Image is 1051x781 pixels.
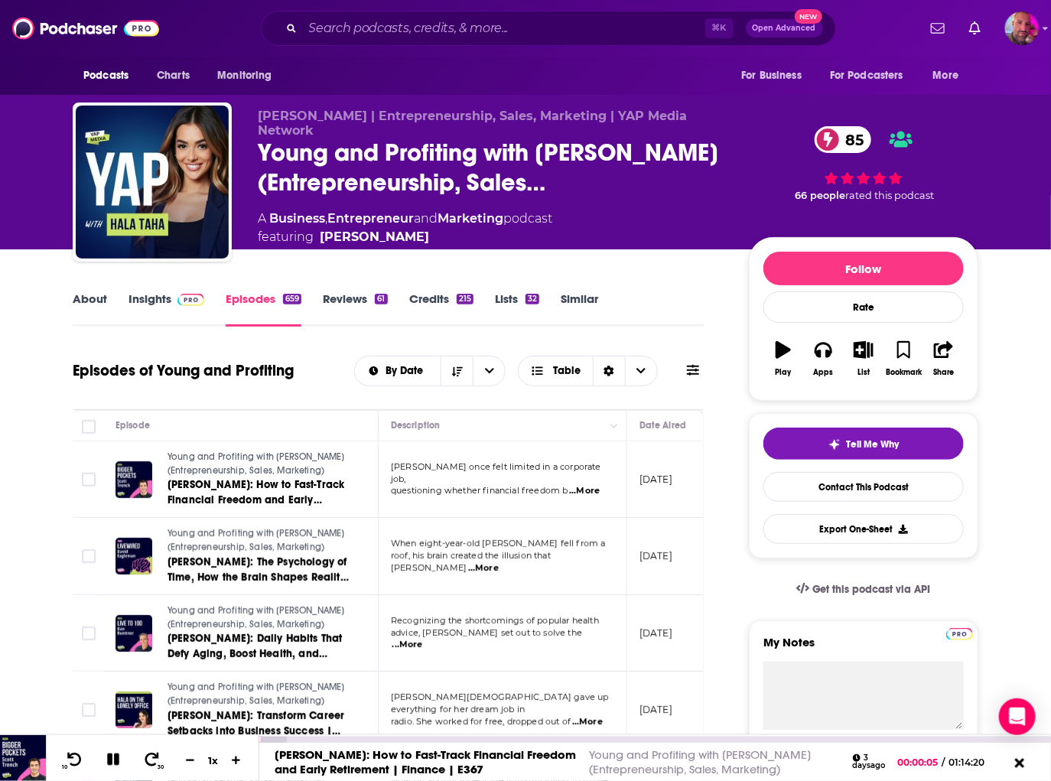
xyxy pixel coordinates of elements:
p: [DATE] [639,549,672,562]
button: Choose View [518,356,658,386]
div: 3 days ago [853,754,886,770]
a: Young and Profiting with [PERSON_NAME] (Entrepreneurship, Sales, Marketing) [168,527,351,554]
a: 85 [815,126,871,153]
span: questioning whether financial freedom b [391,485,568,496]
span: More [933,65,959,86]
span: [PERSON_NAME]: The Psychology of Time, How the Brain Shapes Reality & Human Nature | Human Behavi... [168,555,349,614]
span: Young and Profiting with [PERSON_NAME] (Entrepreneurship, Sales, Marketing) [168,528,345,552]
a: Young and Profiting with [PERSON_NAME] (Entrepreneurship, Sales, Marketing) [168,451,351,477]
div: Sort Direction [593,356,625,386]
p: [DATE] [639,473,672,486]
button: open menu [355,366,441,376]
span: [PERSON_NAME] once felt limited in a corporate job, [391,461,601,484]
span: For Business [741,65,802,86]
img: Podchaser Pro [946,628,973,640]
span: Toggle select row [82,626,96,640]
div: 61 [375,294,387,304]
a: Episodes659 [226,291,301,327]
div: List [857,368,870,377]
span: Monitoring [217,65,272,86]
div: Date Aired [639,416,686,434]
img: tell me why sparkle [828,438,841,451]
a: Entrepreneur [327,211,414,226]
span: Young and Profiting with [PERSON_NAME] (Entrepreneurship, Sales, Marketing) [168,682,345,706]
span: Recognizing the shortcomings of popular health [391,615,599,626]
a: Young and Profiting with [PERSON_NAME] (Entrepreneurship, Sales, Marketing) [589,747,811,776]
span: and [414,211,438,226]
button: Apps [803,331,843,386]
button: Open AdvancedNew [746,19,823,37]
button: Column Actions [605,417,623,435]
span: Young and Profiting with [PERSON_NAME] (Entrepreneurship, Sales, Marketing) [168,451,345,476]
span: Get this podcast via API [812,583,931,596]
a: [PERSON_NAME]: How to Fast-Track Financial Freedom and Early Retirement | Finance | E367 [168,477,351,508]
span: 30 [158,764,164,770]
span: ...More [569,485,600,497]
button: Bookmark [883,331,923,386]
button: open menu [730,61,821,90]
button: open menu [473,356,505,386]
button: open menu [207,61,291,90]
span: ⌘ K [705,18,734,38]
span: rated this podcast [846,190,935,201]
span: Toggle select row [82,473,96,486]
a: Young and Profiting with Hala Taha (Entrepreneurship, Sales, Marketing) [76,106,229,259]
span: , [325,211,327,226]
div: Description [391,416,440,434]
a: Show notifications dropdown [963,15,987,41]
button: List [844,331,883,386]
span: Open Advanced [753,24,816,32]
button: tell me why sparkleTell Me Why [763,428,964,460]
div: Open Intercom Messenger [999,698,1036,735]
div: A podcast [258,210,552,246]
p: [DATE] [639,626,672,639]
span: [PERSON_NAME] | Entrepreneurship, Sales, Marketing | YAP Media Network [258,109,687,138]
span: Tell Me Why [847,438,900,451]
button: Play [763,331,803,386]
a: Young and Profiting with [PERSON_NAME] (Entrepreneurship, Sales, Marketing) [168,604,351,631]
div: Bookmark [886,368,922,377]
span: radio. She worked for free, dropped out of [391,716,571,727]
button: Export One-Sheet [763,514,964,544]
a: Charts [147,61,199,90]
span: ...More [468,562,499,574]
div: Apps [814,368,834,377]
input: Search podcasts, credits, & more... [303,16,705,41]
a: [PERSON_NAME]: Transform Career Setbacks into Business Success | Entrepreneurship | 7 Years of YAP [168,708,351,739]
span: Toggle select row [82,549,96,563]
span: For Podcasters [830,65,903,86]
div: Share [933,368,954,377]
a: Hala Taha [320,228,429,246]
div: Search podcasts, credits, & more... [261,11,836,46]
span: featuring [258,228,552,246]
span: ...More [392,639,423,651]
img: User Profile [1005,11,1039,45]
a: Reviews61 [323,291,387,327]
a: Contact This Podcast [763,472,964,502]
span: New [795,9,822,24]
a: Lists32 [495,291,539,327]
button: Follow [763,252,964,285]
span: Toggle select row [82,703,96,717]
span: ...More [572,716,603,728]
button: Sort Direction [441,356,473,386]
span: Logged in as Superquattrone [1005,11,1039,45]
h2: Choose List sort [354,356,506,386]
button: 30 [138,751,168,770]
button: open menu [820,61,926,90]
button: Show profile menu [1005,11,1039,45]
span: 66 people [796,190,846,201]
div: Rate [763,291,964,323]
a: Show notifications dropdown [925,15,951,41]
a: Marketing [438,211,503,226]
img: Podchaser - Follow, Share and Rate Podcasts [12,14,159,43]
div: Episode [116,416,150,434]
h1: Episodes of Young and Profiting [73,361,294,380]
span: By Date [386,366,428,376]
button: open menu [922,61,978,90]
a: [PERSON_NAME]: The Psychology of Time, How the Brain Shapes Reality & Human Nature | Human Behavi... [168,555,351,585]
span: Young and Profiting with [PERSON_NAME] (Entrepreneurship, Sales, Marketing) [168,605,345,630]
span: [PERSON_NAME]: Transform Career Setbacks into Business Success | Entrepreneurship | 7 Years of YAP [168,709,344,753]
